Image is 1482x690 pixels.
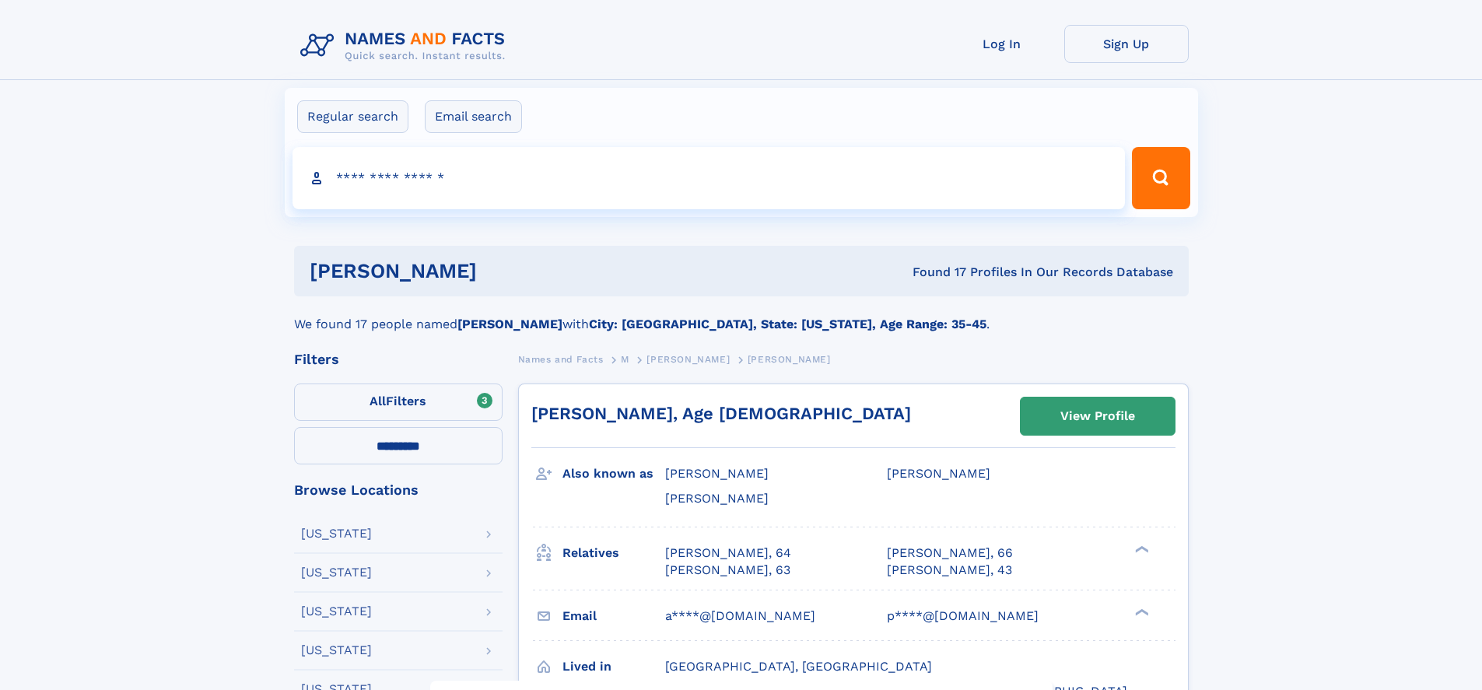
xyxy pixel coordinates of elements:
[370,394,386,408] span: All
[301,605,372,618] div: [US_STATE]
[562,540,665,566] h3: Relatives
[887,562,1012,579] a: [PERSON_NAME], 43
[1132,147,1189,209] button: Search Button
[294,384,503,421] label: Filters
[646,354,730,365] span: [PERSON_NAME]
[294,25,518,67] img: Logo Names and Facts
[1131,544,1150,554] div: ❯
[301,644,372,657] div: [US_STATE]
[665,659,932,674] span: [GEOGRAPHIC_DATA], [GEOGRAPHIC_DATA]
[425,100,522,133] label: Email search
[1060,398,1135,434] div: View Profile
[310,261,695,281] h1: [PERSON_NAME]
[1131,607,1150,617] div: ❯
[531,404,911,423] a: [PERSON_NAME], Age [DEMOGRAPHIC_DATA]
[695,264,1173,281] div: Found 17 Profiles In Our Records Database
[518,349,604,369] a: Names and Facts
[297,100,408,133] label: Regular search
[887,545,1013,562] a: [PERSON_NAME], 66
[646,349,730,369] a: [PERSON_NAME]
[665,562,790,579] a: [PERSON_NAME], 63
[748,354,831,365] span: [PERSON_NAME]
[294,483,503,497] div: Browse Locations
[293,147,1126,209] input: search input
[294,352,503,366] div: Filters
[589,317,986,331] b: City: [GEOGRAPHIC_DATA], State: [US_STATE], Age Range: 35-45
[665,491,769,506] span: [PERSON_NAME]
[562,653,665,680] h3: Lived in
[562,603,665,629] h3: Email
[621,354,629,365] span: M
[665,545,791,562] a: [PERSON_NAME], 64
[301,527,372,540] div: [US_STATE]
[940,25,1064,63] a: Log In
[665,466,769,481] span: [PERSON_NAME]
[887,466,990,481] span: [PERSON_NAME]
[457,317,562,331] b: [PERSON_NAME]
[294,296,1189,334] div: We found 17 people named with .
[1064,25,1189,63] a: Sign Up
[621,349,629,369] a: M
[301,566,372,579] div: [US_STATE]
[1021,398,1175,435] a: View Profile
[562,461,665,487] h3: Also known as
